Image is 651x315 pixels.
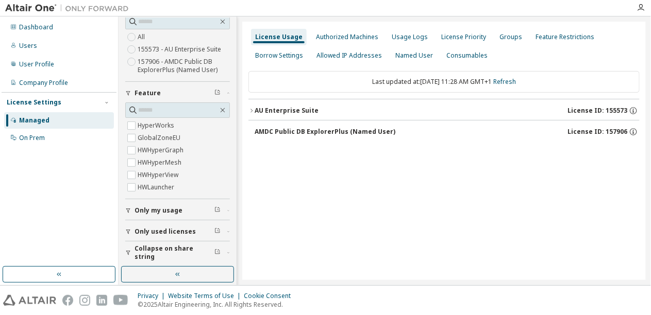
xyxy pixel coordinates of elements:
[3,295,56,306] img: altair_logo.svg
[138,156,183,169] label: HWHyperMesh
[138,56,230,76] label: 157906 - AMDC Public DB ExplorerPlus (Named User)
[7,98,61,107] div: License Settings
[19,60,54,68] div: User Profile
[316,33,378,41] div: Authorized Machines
[135,206,182,215] span: Only my usage
[96,295,107,306] img: linkedin.svg
[19,23,53,31] div: Dashboard
[138,119,176,132] label: HyperWorks
[125,220,230,243] button: Only used licenses
[214,206,221,215] span: Clear filter
[138,181,176,194] label: HWLauncher
[392,33,428,41] div: Usage Logs
[113,295,128,306] img: youtube.svg
[125,241,230,264] button: Collapse on share string
[168,292,244,300] div: Website Terms of Use
[567,107,627,115] span: License ID: 155573
[214,227,221,236] span: Clear filter
[135,89,161,97] span: Feature
[248,71,640,93] div: Last updated at: [DATE] 11:28 AM GMT+1
[441,33,486,41] div: License Priority
[125,82,230,104] button: Feature
[138,300,297,309] p: © 2025 Altair Engineering, Inc. All Rights Reserved.
[138,169,180,181] label: HWHyperView
[19,79,68,87] div: Company Profile
[5,3,134,13] img: Altair One
[138,132,182,144] label: GlobalZoneEU
[19,134,45,142] div: On Prem
[138,292,168,300] div: Privacy
[214,89,221,97] span: Clear filter
[316,51,382,60] div: Allowed IP Addresses
[138,43,223,56] label: 155573 - AU Enterprise Suite
[244,292,297,300] div: Cookie Consent
[255,128,395,136] div: AMDC Public DB ExplorerPlus (Named User)
[255,120,640,143] button: AMDC Public DB ExplorerPlus (Named User)License ID: 157906
[395,51,433,60] div: Named User
[567,128,627,136] span: License ID: 157906
[446,51,488,60] div: Consumables
[255,107,319,115] div: AU Enterprise Suite
[214,249,221,257] span: Clear filter
[255,33,303,41] div: License Usage
[248,99,640,122] button: AU Enterprise SuiteLicense ID: 155573
[19,42,37,50] div: Users
[62,295,73,306] img: facebook.svg
[499,33,522,41] div: Groups
[493,77,516,86] a: Refresh
[536,33,594,41] div: Feature Restrictions
[138,31,147,43] label: All
[135,244,214,261] span: Collapse on share string
[79,295,90,306] img: instagram.svg
[138,144,186,156] label: HWHyperGraph
[255,51,303,60] div: Borrow Settings
[19,116,49,125] div: Managed
[135,227,196,236] span: Only used licenses
[125,199,230,222] button: Only my usage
